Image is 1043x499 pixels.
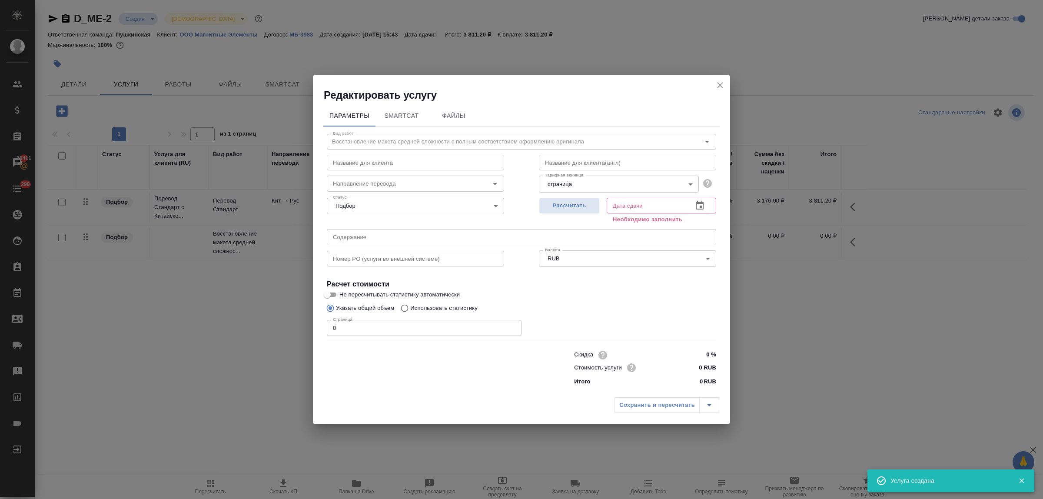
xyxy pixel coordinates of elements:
button: Open [489,178,501,190]
button: Подбор [333,202,358,210]
p: Необходимо заполнить [613,215,710,224]
h4: Расчет стоимости [327,279,716,289]
button: close [714,79,727,92]
div: страница [539,176,699,192]
span: Рассчитать [544,201,595,211]
span: Файлы [433,110,475,121]
p: Использовать статистику [410,304,478,313]
button: страница [545,180,575,188]
button: Закрыть [1013,477,1030,485]
p: Скидка [574,350,593,359]
p: 0 [700,377,703,386]
div: Услуга создана [890,476,1005,485]
p: Стоимость услуги [574,363,622,372]
input: ✎ Введи что-нибудь [684,349,716,361]
button: RUB [545,255,562,262]
p: Итого [574,377,590,386]
div: RUB [539,250,716,267]
button: Рассчитать [539,198,600,214]
span: Параметры [329,110,370,121]
div: Подбор [327,198,504,214]
input: ✎ Введи что-нибудь [684,361,716,374]
h2: Редактировать услугу [324,88,730,102]
p: RUB [704,377,716,386]
div: split button [615,397,719,413]
p: Указать общий объем [336,304,394,313]
span: SmartCat [381,110,422,121]
span: Не пересчитывать статистику автоматически [339,290,460,299]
